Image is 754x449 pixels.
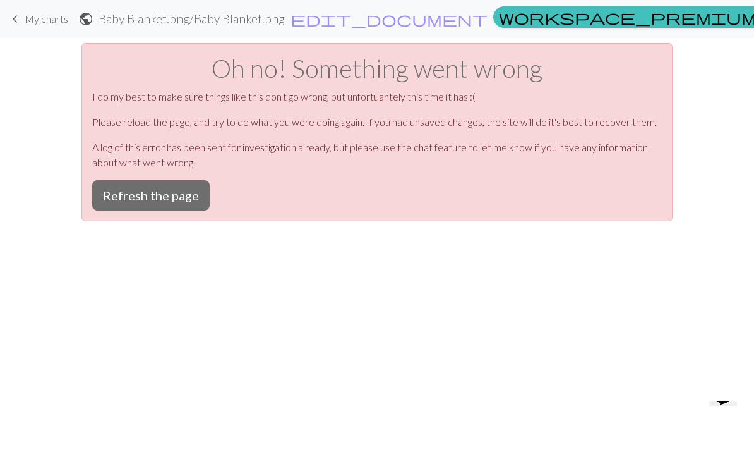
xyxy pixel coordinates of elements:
span: My charts [25,13,68,25]
p: I do my best to make sure things like this don't go wrong, but unfortuantely this time it has :( [92,89,662,104]
span: public [78,10,93,28]
span: keyboard_arrow_left [8,10,23,28]
p: Please reload the page, and try to do what you were doing again. If you had unsaved changes, the ... [92,114,662,130]
h2: Baby Blanket.png / Baby Blanket.png [99,11,285,26]
a: My charts [8,8,68,30]
button: Refresh the page [92,180,210,211]
iframe: chat widget [704,401,746,441]
p: A log of this error has been sent for investigation already, but please use the chat feature to l... [92,140,662,170]
h1: Oh no! Something went wrong [92,54,662,84]
span: edit_document [290,10,488,28]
